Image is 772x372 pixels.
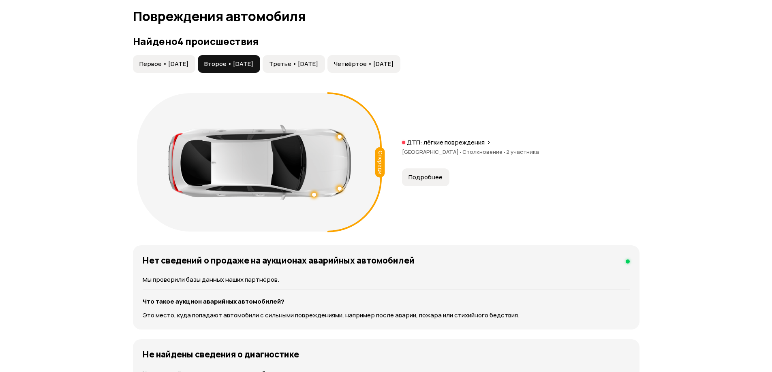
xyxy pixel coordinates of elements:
[402,148,462,155] span: [GEOGRAPHIC_DATA]
[327,55,400,73] button: Четвёртое • [DATE]
[269,60,318,68] span: Третье • [DATE]
[143,255,415,266] h4: Нет сведений о продаже на аукционах аварийных автомобилей
[506,148,539,155] span: 2 участника
[133,36,639,47] h3: Найдено 4 происшествия
[143,297,284,306] strong: Что такое аукцион аварийных автомобилей?
[263,55,325,73] button: Третье • [DATE]
[407,138,485,147] p: ДТП: лёгкие повреждения
[408,173,443,181] span: Подробнее
[139,60,188,68] span: Первое • [DATE]
[459,148,462,155] span: •
[133,9,639,23] h1: Повреждения автомобиля
[334,60,393,68] span: Четвёртое • [DATE]
[143,311,630,320] p: Это место, куда попадают автомобили с сильными повреждениями, например после аварии, пожара или с...
[143,349,299,359] h4: Не найдены сведения о диагностике
[375,147,385,177] div: Спереди
[503,148,506,155] span: •
[133,55,195,73] button: Первое • [DATE]
[462,148,506,155] span: Столкновение
[198,55,260,73] button: Второе • [DATE]
[204,60,253,68] span: Второе • [DATE]
[402,168,449,186] button: Подробнее
[143,275,630,284] p: Мы проверили базы данных наших партнёров.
